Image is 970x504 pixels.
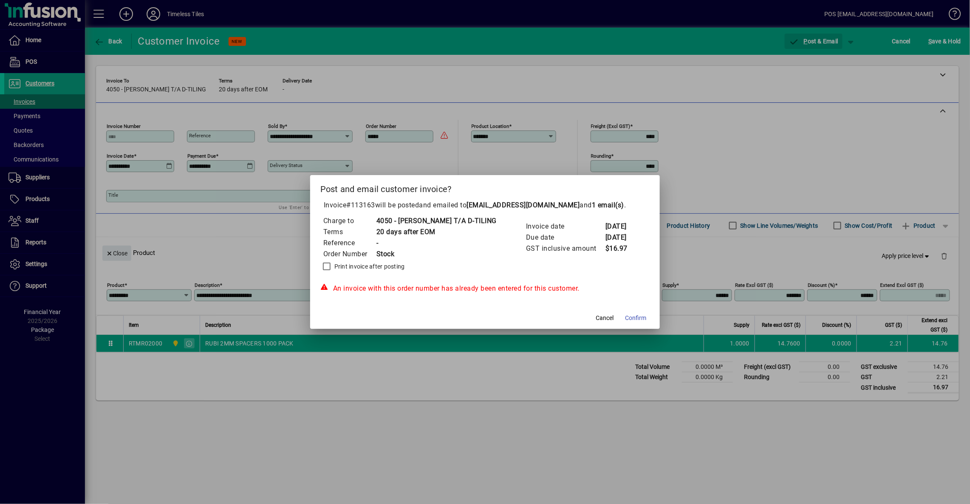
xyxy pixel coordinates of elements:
[323,215,376,227] td: Charge to
[605,243,639,254] td: $16.97
[346,201,375,209] span: #113163
[591,310,618,326] button: Cancel
[625,314,646,323] span: Confirm
[376,227,497,238] td: 20 days after EOM
[580,201,625,209] span: and
[376,249,497,260] td: Stock
[605,221,639,232] td: [DATE]
[320,200,650,210] p: Invoice will be posted .
[526,221,605,232] td: Invoice date
[419,201,625,209] span: and emailed to
[526,243,605,254] td: GST inclusive amount
[596,314,614,323] span: Cancel
[333,262,405,271] label: Print invoice after posting
[605,232,639,243] td: [DATE]
[323,249,376,260] td: Order Number
[323,227,376,238] td: Terms
[376,238,497,249] td: -
[310,175,660,200] h2: Post and email customer invoice?
[320,283,650,294] div: An invoice with this order number has already been entered for this customer.
[376,215,497,227] td: 4050 - [PERSON_NAME] T/A D-TILING
[592,201,624,209] b: 1 email(s)
[467,201,580,209] b: [EMAIL_ADDRESS][DOMAIN_NAME]
[622,310,650,326] button: Confirm
[323,238,376,249] td: Reference
[526,232,605,243] td: Due date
